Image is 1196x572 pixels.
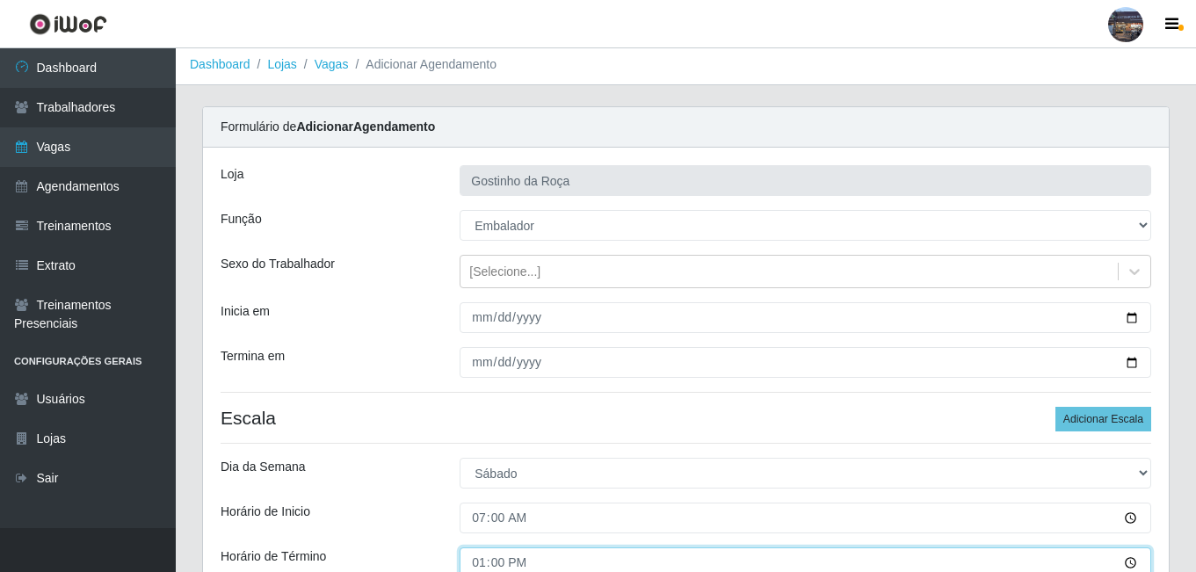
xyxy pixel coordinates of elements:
input: 00:00 [460,503,1151,533]
nav: breadcrumb [176,45,1196,85]
label: Horário de Inicio [221,503,310,521]
label: Sexo do Trabalhador [221,255,335,273]
input: 00/00/0000 [460,302,1151,333]
div: [Selecione...] [469,263,540,281]
label: Horário de Término [221,547,326,566]
label: Loja [221,165,243,184]
strong: Adicionar Agendamento [296,119,435,134]
a: Vagas [315,57,349,71]
h4: Escala [221,407,1151,429]
label: Termina em [221,347,285,366]
a: Lojas [267,57,296,71]
img: CoreUI Logo [29,13,107,35]
label: Inicia em [221,302,270,321]
input: 00/00/0000 [460,347,1151,378]
a: Dashboard [190,57,250,71]
div: Formulário de [203,107,1169,148]
button: Adicionar Escala [1055,407,1151,431]
label: Função [221,210,262,228]
label: Dia da Semana [221,458,306,476]
li: Adicionar Agendamento [348,55,497,74]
